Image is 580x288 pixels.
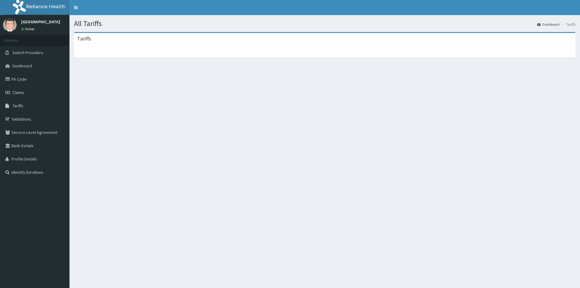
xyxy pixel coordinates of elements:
[537,22,559,27] a: Dashboard
[21,20,60,24] p: [GEOGRAPHIC_DATA]
[74,20,575,28] h1: All Tariffs
[3,18,17,32] img: User Image
[21,27,36,31] a: Online
[77,36,91,41] h3: Tariffs
[12,63,32,69] span: Dashboard
[12,103,23,108] span: Tariffs
[12,50,43,55] span: Switch Providers
[560,22,575,27] li: Tariffs
[12,90,24,95] span: Claims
